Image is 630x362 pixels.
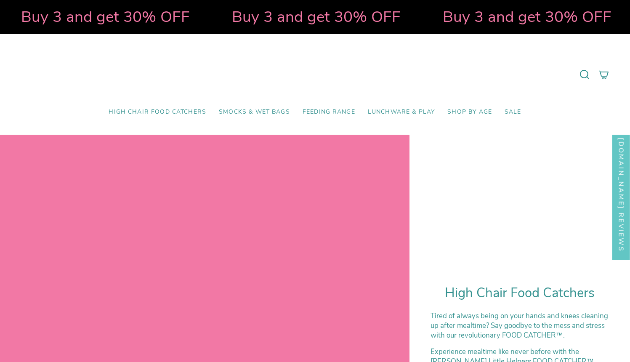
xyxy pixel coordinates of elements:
strong: Buy 3 and get 30% OFF [96,6,264,27]
a: High Chair Food Catchers [102,102,213,122]
a: Shop by Age [441,102,498,122]
a: Mumma’s Little Helpers [242,47,388,102]
span: Shop by Age [447,109,492,116]
a: Feeding Range [296,102,362,122]
span: Lunchware & Play [368,109,435,116]
a: SALE [498,102,528,122]
strong: Buy 3 and get 30% OFF [306,6,475,27]
a: Lunchware & Play [362,102,441,122]
h1: High Chair Food Catchers [431,285,609,301]
span: High Chair Food Catchers [109,109,206,116]
div: Click to open Judge.me floating reviews tab [612,120,630,260]
p: Tired of always being on your hands and knees cleaning up after mealtime? Say goodbye to the mess... [431,311,609,340]
span: SALE [505,109,521,116]
a: Smocks & Wet Bags [213,102,296,122]
span: Feeding Range [303,109,355,116]
span: Smocks & Wet Bags [219,109,290,116]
